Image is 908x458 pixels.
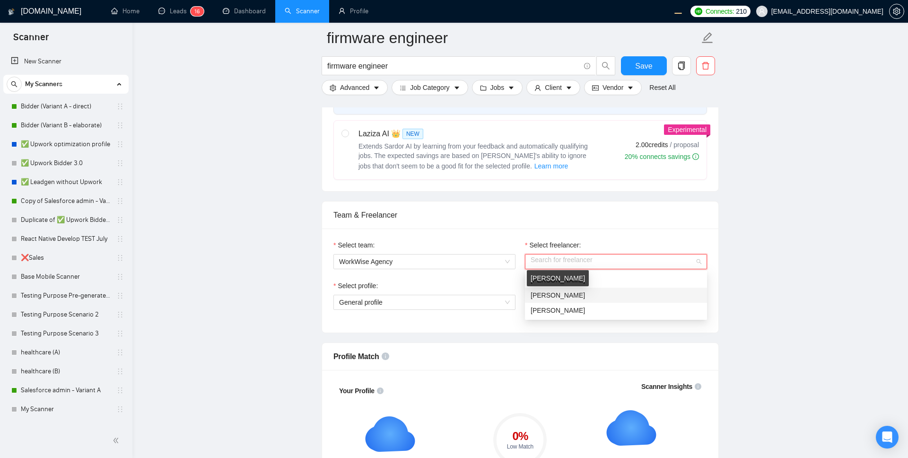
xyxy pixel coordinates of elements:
[7,77,22,92] button: search
[21,324,111,343] a: Testing Purpose Scenario 3
[625,152,699,161] div: 20% connects savings
[391,128,401,140] span: 👑
[526,80,580,95] button: userClientcaret-down
[876,426,899,449] div: Open Intercom Messenger
[21,211,111,229] a: Duplicate of ✅ Upwork Bidder 3.0
[736,6,746,17] span: 210
[116,368,124,375] span: holder
[11,52,121,71] a: New Scanner
[531,307,585,314] span: [PERSON_NAME]
[3,52,129,71] li: New Scanner
[21,135,111,154] a: ✅ Upwork optimization profile
[534,84,541,91] span: user
[21,381,111,400] a: Salesforce admin - Variant A
[890,8,904,15] span: setting
[285,7,320,15] a: searchScanner
[330,84,336,91] span: setting
[25,75,62,94] span: My Scanners
[21,192,111,211] a: Copy of Salesforce admin - Variant A
[116,235,124,243] span: holder
[641,383,692,390] span: Scanner Insights
[327,26,699,50] input: Scanner name...
[493,444,547,449] div: Low Match
[339,387,375,395] span: Your Profile
[695,8,702,15] img: upwork-logo.png
[472,80,523,95] button: folderJobscaret-down
[116,159,124,167] span: holder
[392,80,468,95] button: barsJob Categorycaret-down
[322,80,388,95] button: settingAdvancedcaret-down
[602,82,623,93] span: Vendor
[400,84,406,91] span: bars
[8,4,15,19] img: logo
[333,240,375,250] label: Select team:
[21,400,111,419] a: My Scanner
[696,56,715,75] button: delete
[627,84,634,91] span: caret-down
[191,7,204,16] sup: 16
[21,267,111,286] a: Base Mobile Scanner
[197,8,200,15] span: 6
[116,103,124,110] span: holder
[545,82,562,93] span: Client
[21,97,111,116] a: Bidder (Variant A - direct)
[697,62,715,70] span: delete
[635,60,652,72] span: Save
[333,352,379,361] span: Profile Match
[116,387,124,394] span: holder
[692,153,699,160] span: info-circle
[113,436,122,445] span: double-left
[668,126,707,133] span: Experimental
[116,141,124,148] span: holder
[701,32,714,44] span: edit
[531,255,695,269] input: Select freelancer:
[21,362,111,381] a: healthcare (B)
[377,388,384,394] span: info-circle
[116,254,124,262] span: holder
[116,122,124,129] span: holder
[7,81,21,88] span: search
[194,8,197,15] span: 1
[358,142,588,170] span: Extends Sardor AI by learning from your feedback and automatically qualifying jobs. The expected ...
[116,330,124,337] span: holder
[525,269,707,280] div: Please enter Select freelancer:
[6,30,56,50] span: Scanner
[672,62,690,70] span: copy
[670,140,699,150] span: / proposal
[596,56,615,75] button: search
[621,56,667,75] button: Save
[21,173,111,192] a: ✅ Leadgen without Upwork
[21,286,111,305] a: Testing Purpose Pre-generated 1
[358,128,595,140] div: Laziza AI
[889,4,904,19] button: setting
[339,7,368,15] a: userProfile
[21,229,111,248] a: React Native Develop TEST July
[566,84,572,91] span: caret-down
[116,292,124,299] span: holder
[480,84,487,91] span: folder
[592,84,599,91] span: idcard
[584,80,642,95] button: idcardVendorcaret-down
[327,60,580,72] input: Search Freelance Jobs...
[402,129,423,139] span: NEW
[534,161,568,171] span: Learn more
[373,84,380,91] span: caret-down
[21,154,111,173] a: ✅ Upwork Bidder 3.0
[382,352,389,360] span: info-circle
[340,82,369,93] span: Advanced
[672,56,691,75] button: copy
[534,160,569,172] button: Laziza AI NEWExtends Sardor AI by learning from your feedback and automatically qualifying jobs. ...
[649,82,675,93] a: Reset All
[597,62,615,70] span: search
[339,299,383,306] span: General profile
[527,270,589,286] div: [PERSON_NAME]
[111,7,140,15] a: homeHome
[116,349,124,356] span: holder
[223,7,266,15] a: dashboardDashboard
[759,8,765,15] span: user
[333,202,707,229] div: Team & Freelancer
[116,273,124,281] span: holder
[636,140,668,150] span: 2.00 credits
[21,343,111,362] a: healthcare (A)
[339,255,510,269] span: WorkWise Agency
